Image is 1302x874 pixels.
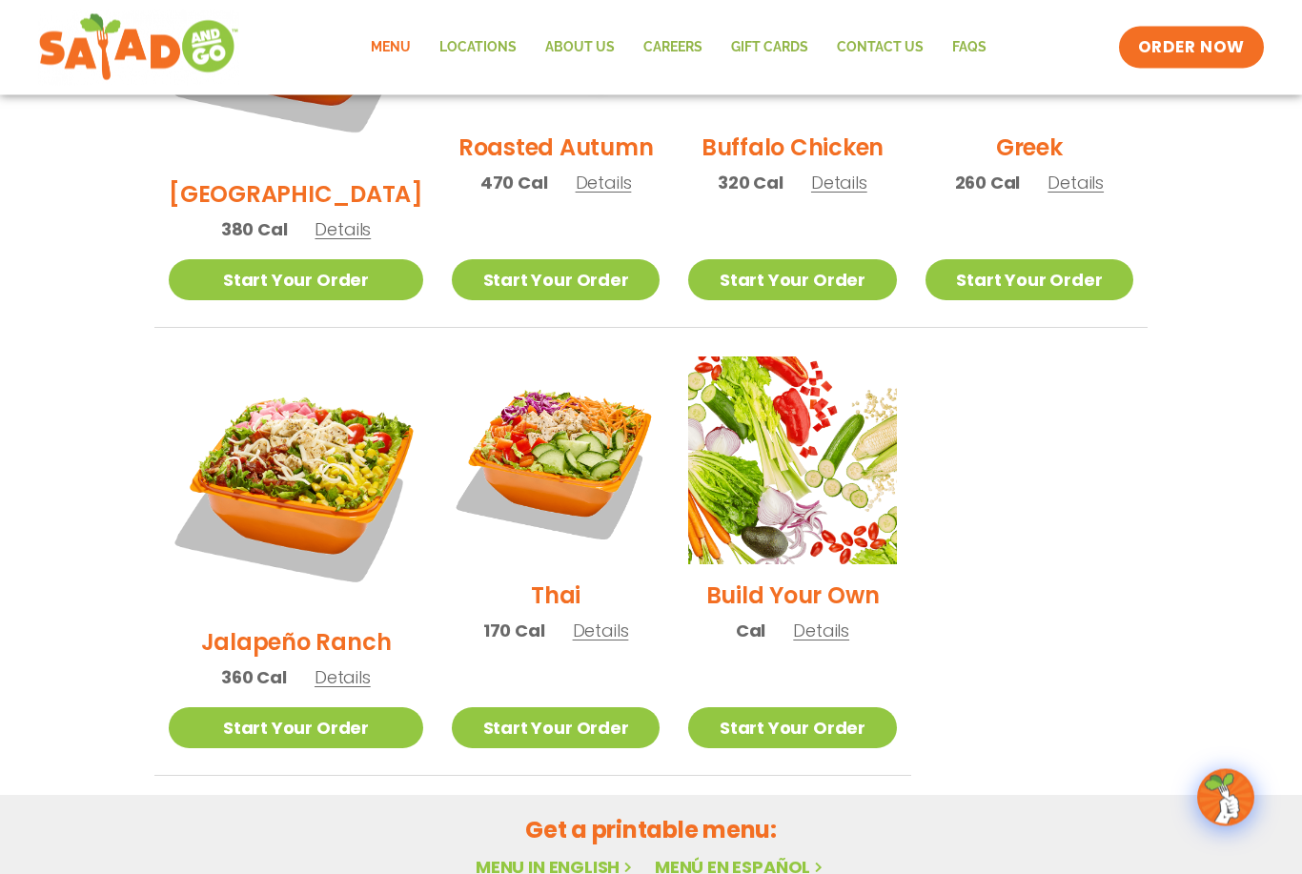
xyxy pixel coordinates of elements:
[356,26,1001,70] nav: Menu
[201,626,392,660] h2: Jalapeño Ranch
[452,708,660,749] a: Start Your Order
[154,814,1148,847] h2: Get a printable menu:
[169,357,423,612] img: Product photo for Jalapeño Ranch Salad
[938,26,1001,70] a: FAQs
[823,26,938,70] a: Contact Us
[425,26,531,70] a: Locations
[576,172,632,195] span: Details
[926,260,1133,301] a: Start Your Order
[736,619,765,644] span: Cal
[169,260,423,301] a: Start Your Order
[169,178,423,212] h2: [GEOGRAPHIC_DATA]
[1138,36,1245,59] span: ORDER NOW
[811,172,867,195] span: Details
[629,26,717,70] a: Careers
[221,217,288,243] span: 380 Cal
[955,171,1021,196] span: 260 Cal
[480,171,548,196] span: 470 Cal
[1048,172,1104,195] span: Details
[793,620,849,643] span: Details
[169,708,423,749] a: Start Your Order
[356,26,425,70] a: Menu
[315,666,371,690] span: Details
[706,579,880,613] h2: Build Your Own
[458,132,654,165] h2: Roasted Autumn
[702,132,884,165] h2: Buffalo Chicken
[688,708,896,749] a: Start Your Order
[717,26,823,70] a: GIFT CARDS
[483,619,545,644] span: 170 Cal
[531,579,580,613] h2: Thai
[38,10,239,86] img: new-SAG-logo-768×292
[315,218,371,242] span: Details
[1199,771,1252,824] img: wpChatIcon
[452,260,660,301] a: Start Your Order
[221,665,287,691] span: 360 Cal
[688,357,896,565] img: Product photo for Build Your Own
[718,171,783,196] span: 320 Cal
[573,620,629,643] span: Details
[688,260,896,301] a: Start Your Order
[996,132,1063,165] h2: Greek
[452,357,660,565] img: Product photo for Thai Salad
[1119,27,1264,69] a: ORDER NOW
[531,26,629,70] a: About Us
